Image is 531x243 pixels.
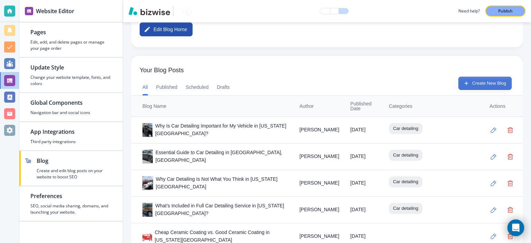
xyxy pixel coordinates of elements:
[142,79,148,95] button: All
[19,58,123,92] button: Update StyleChange your website template, fonts, and colors
[294,96,345,117] th: Author
[140,22,193,36] button: Edit Blog Home
[19,22,123,57] button: PagesEdit, add, and delete pages or manage your page order
[142,104,288,109] div: Blog Name
[294,117,345,143] td: [PERSON_NAME]
[142,176,156,190] img: 43dcecde770a32aebf6f71d2bea5b1f5.webp
[383,96,481,117] th: Categories
[30,192,112,200] h2: Preferences
[389,152,422,159] span: Car detailing
[25,7,33,15] img: editor icon
[30,74,112,87] h4: Change your website template, fonts, and colors
[30,99,112,107] h2: Global Components
[156,79,178,95] button: Published
[142,123,156,137] img: afa8b90ff014830f97bc39e0648b61c4.webp
[19,151,123,186] button: BlogCreate and edit blog posts on your website to boost SEO
[490,104,517,109] div: Actions
[142,202,288,217] div: What’s Included in Full Car Detailing Service in [US_STATE][GEOGRAPHIC_DATA]?
[389,205,422,212] span: Car detailing
[30,203,112,215] h4: SEO, social media sharing, domains, and launching your website.
[30,139,112,145] h4: Third party integrations
[142,203,156,217] img: 23ea1ca39beefe0ce7e3cb9acd48bf63.webp
[30,39,112,52] h4: Edit, add, and delete pages or manage your page order
[217,79,230,95] button: Drafts
[485,6,525,17] button: Publish
[345,117,383,143] td: [DATE]
[345,197,383,223] td: [DATE]
[142,150,156,163] img: 8c658a8bdb4b46caf808360b9ff0cb07.webp
[186,79,208,95] button: Scheduled
[140,67,514,74] span: Your Blog Posts
[345,170,383,197] td: [DATE]
[176,7,195,15] img: Your Logo
[294,197,345,223] td: [PERSON_NAME]
[142,176,288,191] div: Why Car Detailing Is Not What You Think in [US_STATE][GEOGRAPHIC_DATA]
[389,178,422,185] span: Car detailing
[142,149,288,164] div: Essential Guide to Car Detailing in [GEOGRAPHIC_DATA], [GEOGRAPHIC_DATA]
[458,77,512,90] button: Create New Blog
[458,8,480,14] h3: Need help?
[36,7,74,15] h2: Website Editor
[19,186,123,221] button: PreferencesSEO, social media sharing, domains, and launching your website.
[142,122,288,138] div: Why Is Car Detailing Important for My Vehicle in [US_STATE][GEOGRAPHIC_DATA]?
[129,7,170,15] img: Bizwise Logo
[294,170,345,197] td: [PERSON_NAME]
[30,63,112,72] h2: Update Style
[30,28,112,36] h2: Pages
[389,125,422,132] span: Car detailing
[19,122,123,150] button: App IntegrationsThird party integrations
[37,157,112,165] h2: Blog
[498,8,513,14] p: Publish
[30,110,112,116] h4: Navigation bar and social icons
[294,143,345,170] td: [PERSON_NAME]
[345,143,383,170] td: [DATE]
[19,93,123,121] button: Global ComponentsNavigation bar and social icons
[345,96,383,117] th: Published Date
[507,219,524,236] div: Open Intercom Messenger
[37,168,112,180] h4: Create and edit blog posts on your website to boost SEO
[30,128,112,136] h2: App Integrations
